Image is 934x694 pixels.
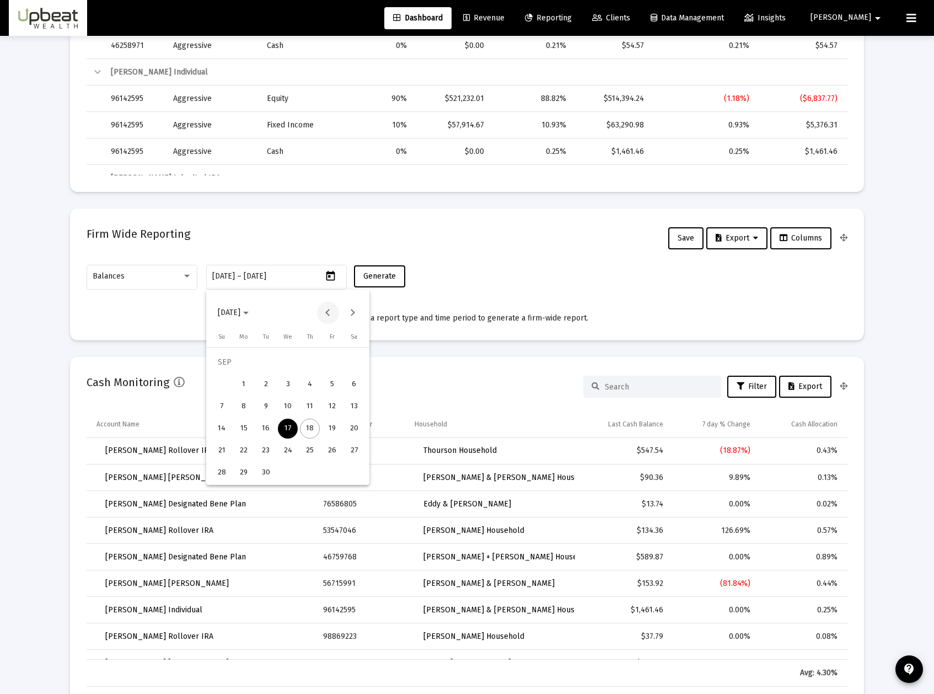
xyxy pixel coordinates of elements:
[300,397,320,417] div: 11
[218,308,240,317] span: [DATE]
[278,441,298,461] div: 24
[211,351,365,373] td: SEP
[256,419,276,439] div: 16
[212,463,232,483] div: 28
[283,333,292,340] span: We
[234,397,254,417] div: 8
[277,396,299,418] button: 2025-09-10
[212,419,232,439] div: 14
[218,333,225,340] span: Su
[344,375,364,394] div: 6
[322,441,342,461] div: 26
[256,375,276,394] div: 2
[322,375,342,394] div: 5
[212,397,232,417] div: 7
[234,419,254,439] div: 15
[321,418,343,440] button: 2025-09-19
[300,419,320,439] div: 18
[255,396,277,418] button: 2025-09-09
[321,373,343,396] button: 2025-09-05
[299,373,321,396] button: 2025-09-04
[239,333,248,340] span: Mo
[300,375,320,394] div: 4
[234,375,254,394] div: 1
[233,373,255,396] button: 2025-09-01
[300,441,320,461] div: 25
[344,441,364,461] div: 27
[233,440,255,462] button: 2025-09-22
[255,462,277,484] button: 2025-09-30
[343,396,365,418] button: 2025-09-13
[299,440,321,462] button: 2025-09-25
[343,440,365,462] button: 2025-09-27
[255,440,277,462] button: 2025-09-23
[255,373,277,396] button: 2025-09-02
[322,397,342,417] div: 12
[263,333,269,340] span: Tu
[256,397,276,417] div: 9
[299,396,321,418] button: 2025-09-11
[256,463,276,483] div: 30
[209,302,257,324] button: Choose month and year
[307,333,313,340] span: Th
[277,440,299,462] button: 2025-09-24
[233,462,255,484] button: 2025-09-29
[299,418,321,440] button: 2025-09-18
[343,373,365,396] button: 2025-09-06
[277,373,299,396] button: 2025-09-03
[351,333,357,340] span: Sa
[278,397,298,417] div: 10
[343,418,365,440] button: 2025-09-20
[233,396,255,418] button: 2025-09-08
[278,419,298,439] div: 17
[342,302,364,324] button: Next month
[211,462,233,484] button: 2025-09-28
[256,441,276,461] div: 23
[211,440,233,462] button: 2025-09-21
[234,441,254,461] div: 22
[212,441,232,461] div: 21
[234,463,254,483] div: 29
[344,397,364,417] div: 13
[321,396,343,418] button: 2025-09-12
[277,418,299,440] button: 2025-09-17
[321,440,343,462] button: 2025-09-26
[211,418,233,440] button: 2025-09-14
[322,419,342,439] div: 19
[344,419,364,439] div: 20
[317,302,339,324] button: Previous month
[211,396,233,418] button: 2025-09-07
[278,375,298,394] div: 3
[233,418,255,440] button: 2025-09-15
[255,418,277,440] button: 2025-09-16
[330,333,335,340] span: Fr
